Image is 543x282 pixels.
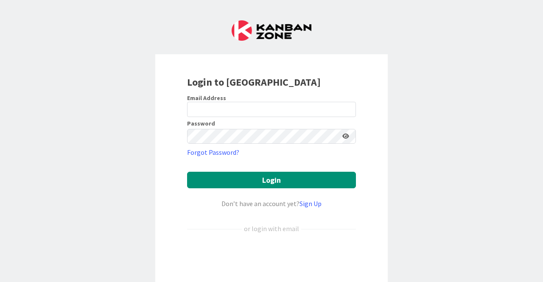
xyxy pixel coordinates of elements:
[187,75,321,89] b: Login to [GEOGRAPHIC_DATA]
[187,172,356,188] button: Login
[232,20,311,41] img: Kanban Zone
[242,223,301,234] div: or login with email
[187,120,215,126] label: Password
[187,94,226,102] label: Email Address
[187,147,239,157] a: Forgot Password?
[187,198,356,209] div: Don’t have an account yet?
[183,248,360,266] iframe: Sign in with Google Button
[299,199,322,208] a: Sign Up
